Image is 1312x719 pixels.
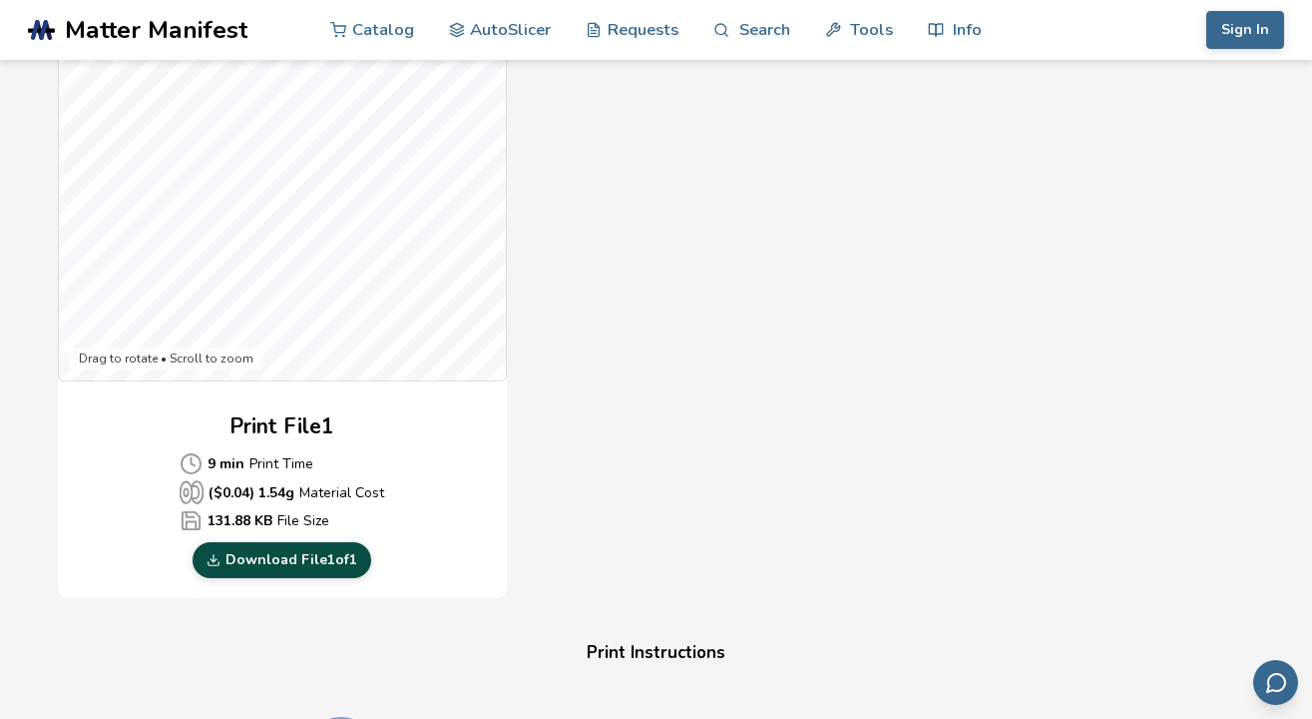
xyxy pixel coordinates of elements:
span: Average Cost [180,452,203,475]
p: Print Time [180,452,384,475]
b: ($ 0.04 ) 1.54 g [209,482,294,503]
span: Average Cost [180,509,203,532]
div: Drag to rotate • Scroll to zoom [69,348,263,371]
button: Send feedback via email [1253,660,1298,705]
h2: Print File 1 [229,411,334,442]
b: 131.88 KB [208,510,272,531]
p: File Size [180,509,384,532]
span: Matter Manifest [65,16,247,44]
span: Average Cost [180,480,204,504]
a: Download File1of1 [193,542,371,578]
p: Material Cost [180,480,384,504]
button: Sign In [1206,11,1284,49]
h4: Print Instructions [277,638,1036,669]
b: 9 min [208,453,244,474]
